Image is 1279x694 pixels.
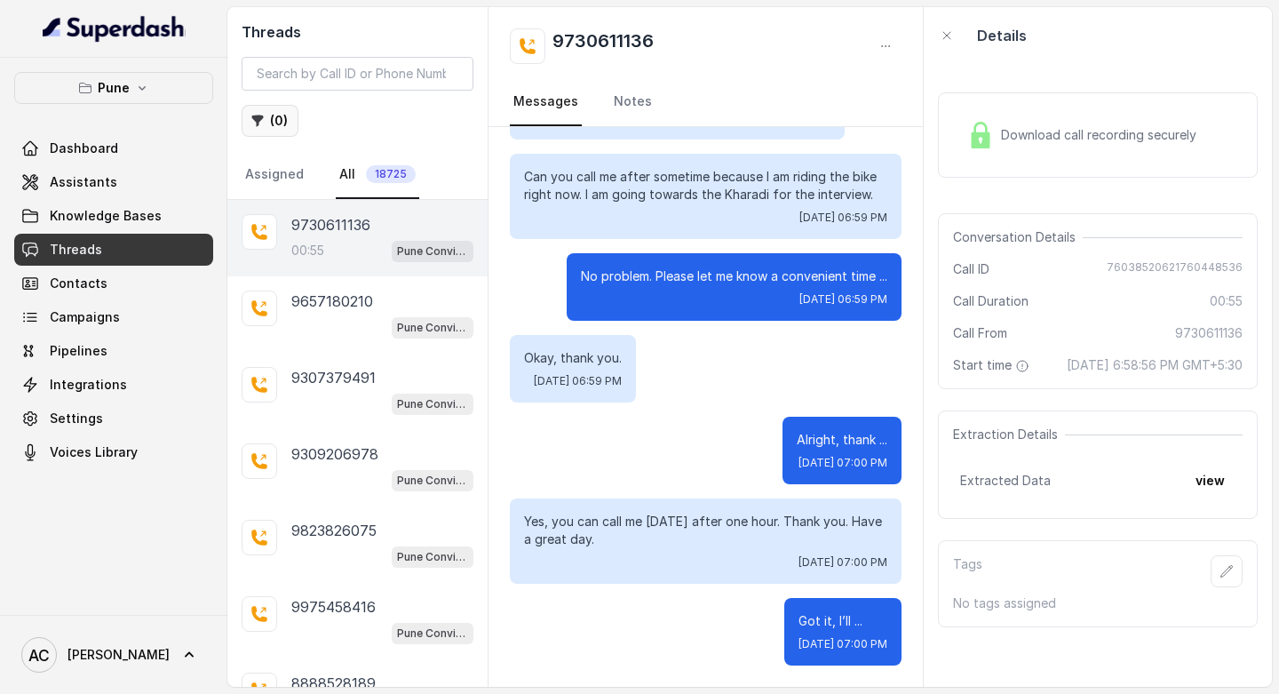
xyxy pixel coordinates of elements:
span: Extracted Data [960,472,1051,490]
a: Voices Library [14,436,213,468]
a: Notes [610,78,655,126]
a: Pipelines [14,335,213,367]
p: 8888528189 [291,673,376,694]
p: 00:55 [291,242,324,259]
span: 00:55 [1210,292,1243,310]
p: 9309206978 [291,443,378,465]
span: Campaigns [50,308,120,326]
p: Pune Conviction HR Outbound Assistant [397,395,468,413]
span: Extraction Details [953,426,1065,443]
span: Integrations [50,376,127,394]
p: Pune Conviction HR Outbound Assistant [397,319,468,337]
a: Contacts [14,267,213,299]
h2: Threads [242,21,473,43]
span: Start time [953,356,1033,374]
span: Dashboard [50,140,118,157]
span: Call Duration [953,292,1029,310]
p: Got it, I’ll ... [798,612,887,630]
nav: Tabs [242,151,473,199]
p: 9823826075 [291,520,377,541]
span: [PERSON_NAME] [68,646,170,664]
span: Pipelines [50,342,107,360]
span: Assistants [50,173,117,191]
p: Pune [98,77,130,99]
span: [DATE] 07:00 PM [798,637,887,651]
a: Assigned [242,151,307,199]
span: Voices Library [50,443,138,461]
p: Pune Conviction HR Outbound Assistant [397,243,468,260]
p: Details [977,25,1027,46]
p: Tags [953,555,982,587]
a: All18725 [336,151,419,199]
p: Can you call me after sometime because I am riding the bike right now. I am going towards the Kha... [524,168,887,203]
span: Conversation Details [953,228,1083,246]
p: Yes, you can call me [DATE] after one hour. Thank you. Have a great day. [524,513,887,548]
span: [DATE] 06:59 PM [799,292,887,307]
a: Threads [14,234,213,266]
a: Messages [510,78,582,126]
span: Knowledge Bases [50,207,162,225]
a: Knowledge Bases [14,200,213,232]
h2: 9730611136 [552,28,654,64]
img: light.svg [43,14,186,43]
a: Integrations [14,369,213,401]
p: 9657180210 [291,291,373,312]
span: [DATE] 07:00 PM [798,456,887,470]
input: Search by Call ID or Phone Number [242,57,473,91]
span: [DATE] 06:59 PM [799,211,887,225]
p: Alright, thank ... [797,431,887,449]
p: 9730611136 [291,214,370,235]
span: 9730611136 [1175,324,1243,342]
span: Download call recording securely [1001,126,1204,144]
a: [PERSON_NAME] [14,630,213,680]
p: Pune Conviction HR Outbound Assistant [397,472,468,490]
a: Assistants [14,166,213,198]
span: Call ID [953,260,989,278]
p: Pune Conviction HR Outbound Assistant [397,625,468,642]
a: Settings [14,403,213,435]
span: Contacts [50,275,107,292]
span: 18725 [366,165,416,183]
nav: Tabs [510,78,902,126]
p: Pune Conviction HR Outbound Assistant [397,548,468,566]
span: Settings [50,410,103,427]
a: Dashboard [14,132,213,164]
p: Okay, thank you. [524,349,622,367]
button: (0) [242,105,298,137]
span: Threads [50,241,102,259]
span: [DATE] 06:59 PM [534,374,622,388]
p: 9307379491 [291,367,376,388]
span: 76038520621760448536 [1107,260,1243,278]
p: No tags assigned [953,594,1243,612]
span: [DATE] 07:00 PM [798,555,887,570]
text: AC [28,646,50,665]
p: No problem. Please let me know a convenient time ... [581,267,887,285]
p: 9975458416 [291,596,376,618]
span: Call From [953,324,1007,342]
a: Campaigns [14,301,213,333]
span: [DATE] 6:58:56 PM GMT+5:30 [1067,356,1243,374]
img: Lock Icon [967,122,994,148]
button: view [1185,465,1235,497]
button: Pune [14,72,213,104]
